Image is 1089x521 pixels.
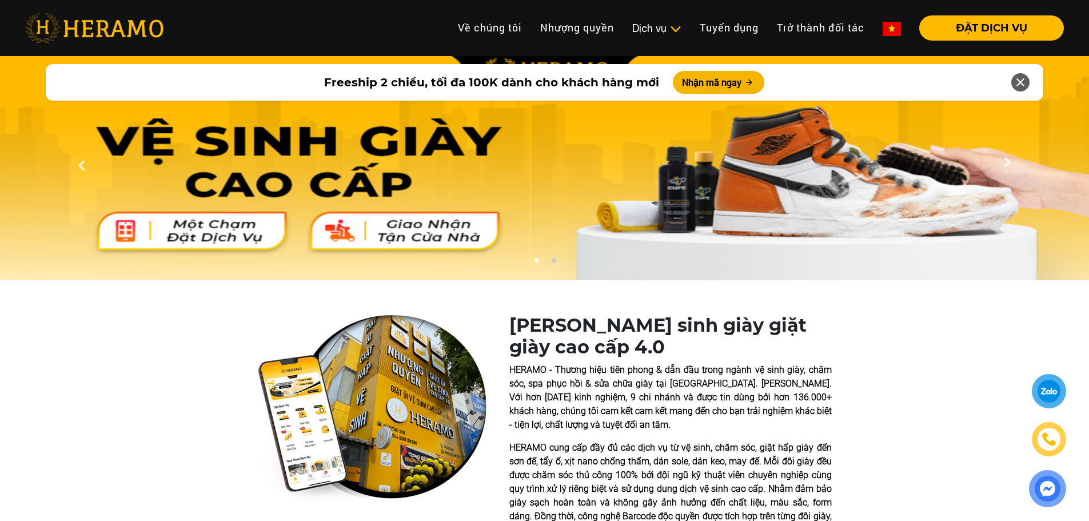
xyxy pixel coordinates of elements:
[919,15,1064,41] button: ĐẶT DỊCH VỤ
[768,15,873,40] a: Trở thành đối tác
[531,15,623,40] a: Nhượng quyền
[449,15,531,40] a: Về chúng tôi
[669,23,681,35] img: subToggleIcon
[324,74,659,91] span: Freeship 2 chiều, tối đa 100K dành cho khách hàng mới
[691,15,768,40] a: Tuyển dụng
[1034,424,1065,455] a: phone-icon
[673,71,764,94] button: Nhận mã ngay
[883,22,901,36] img: vn-flag.png
[548,257,559,269] button: 2
[1040,431,1057,448] img: phone-icon
[25,13,163,43] img: heramo-logo.png
[530,257,542,269] button: 1
[509,363,832,432] p: HERAMO - Thương hiệu tiên phong & dẫn đầu trong ngành vệ sinh giày, chăm sóc, spa phục hồi & sửa ...
[632,21,681,36] div: Dịch vụ
[910,23,1064,33] a: ĐẶT DỊCH VỤ
[258,315,486,502] img: heramo-quality-banner
[509,315,832,359] h1: [PERSON_NAME] sinh giày giặt giày cao cấp 4.0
